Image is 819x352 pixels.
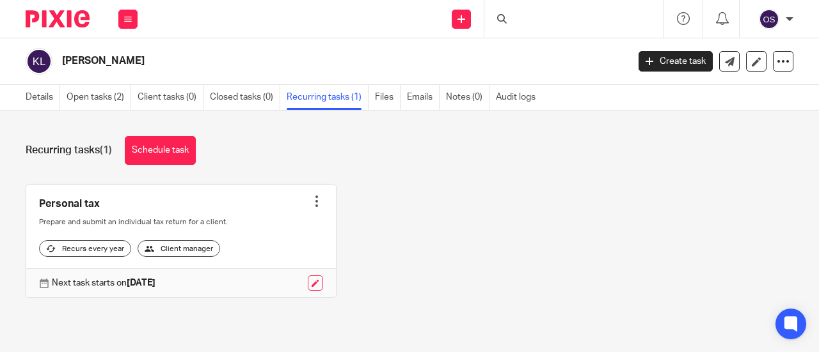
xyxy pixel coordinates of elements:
a: Audit logs [496,85,542,110]
a: Details [26,85,60,110]
span: (1) [100,145,112,155]
a: Client tasks (0) [138,85,203,110]
strong: [DATE] [127,279,155,287]
img: svg%3E [759,9,779,29]
a: Create task [639,51,713,72]
div: Client manager [138,240,220,257]
img: Pixie [26,10,90,27]
p: Next task starts on [52,277,155,289]
h1: Recurring tasks [26,144,112,157]
h2: [PERSON_NAME] [62,54,508,68]
a: Open tasks (2) [67,85,131,110]
a: Schedule task [125,136,196,165]
a: Notes (0) [446,85,489,110]
a: Files [375,85,401,110]
div: Recurs every year [39,240,131,257]
a: Recurring tasks (1) [287,85,369,110]
a: Emails [407,85,440,110]
a: Closed tasks (0) [210,85,280,110]
img: svg%3E [26,48,52,75]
